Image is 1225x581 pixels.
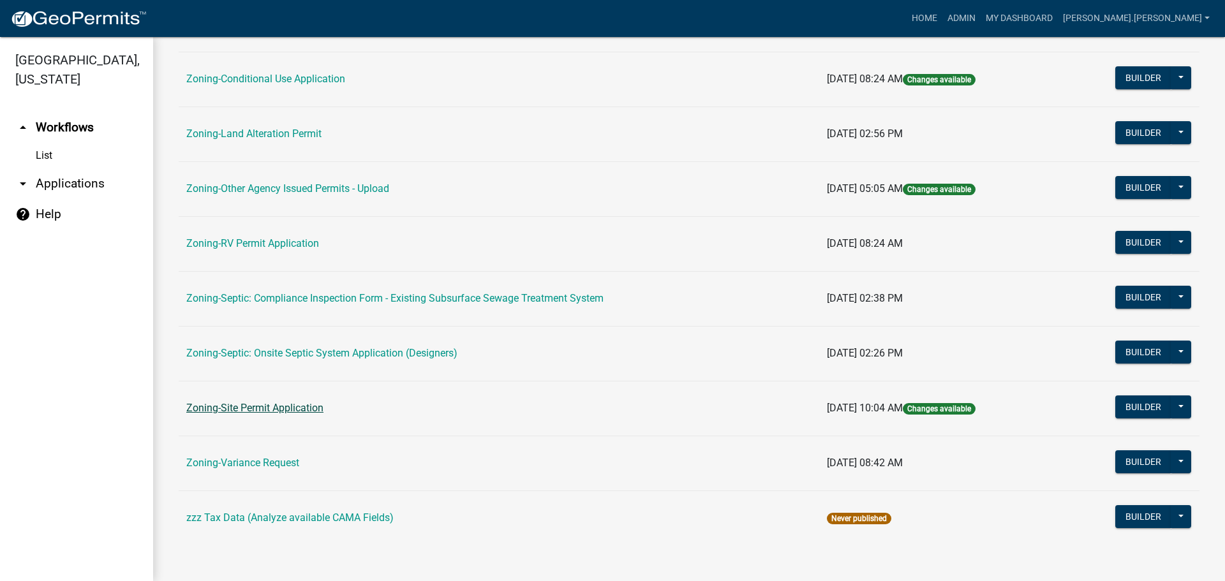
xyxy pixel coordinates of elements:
a: Admin [942,6,981,31]
a: Zoning-Septic: Onsite Septic System Application (Designers) [186,347,457,359]
span: [DATE] 08:24 AM [827,237,903,249]
button: Builder [1115,395,1171,418]
a: My Dashboard [981,6,1058,31]
a: Zoning-Site Permit Application [186,402,323,414]
a: Zoning-Conditional Use Application [186,73,345,85]
button: Builder [1115,66,1171,89]
button: Builder [1115,176,1171,199]
a: Home [907,6,942,31]
span: [DATE] 02:56 PM [827,128,903,140]
a: Zoning-RV Permit Application [186,237,319,249]
span: Never published [827,513,891,524]
a: zzz Tax Data (Analyze available CAMA Fields) [186,511,394,524]
a: Zoning-Variance Request [186,457,299,469]
span: [DATE] 02:38 PM [827,292,903,304]
button: Builder [1115,286,1171,309]
span: Changes available [903,403,976,415]
button: Builder [1115,231,1171,254]
button: Builder [1115,505,1171,528]
span: [DATE] 02:26 PM [827,347,903,359]
i: arrow_drop_up [15,120,31,135]
span: Changes available [903,74,976,85]
i: help [15,207,31,222]
span: Changes available [903,184,976,195]
a: Zoning-Septic: Compliance Inspection Form - Existing Subsurface Sewage Treatment System [186,292,604,304]
button: Builder [1115,450,1171,473]
a: [PERSON_NAME].[PERSON_NAME] [1058,6,1215,31]
button: Builder [1115,341,1171,364]
a: Zoning-Other Agency Issued Permits - Upload [186,182,389,195]
span: [DATE] 08:42 AM [827,457,903,469]
span: [DATE] 10:04 AM [827,402,903,414]
span: [DATE] 08:24 AM [827,73,903,85]
span: [DATE] 05:05 AM [827,182,903,195]
i: arrow_drop_down [15,176,31,191]
button: Builder [1115,121,1171,144]
a: Zoning-Land Alteration Permit [186,128,322,140]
